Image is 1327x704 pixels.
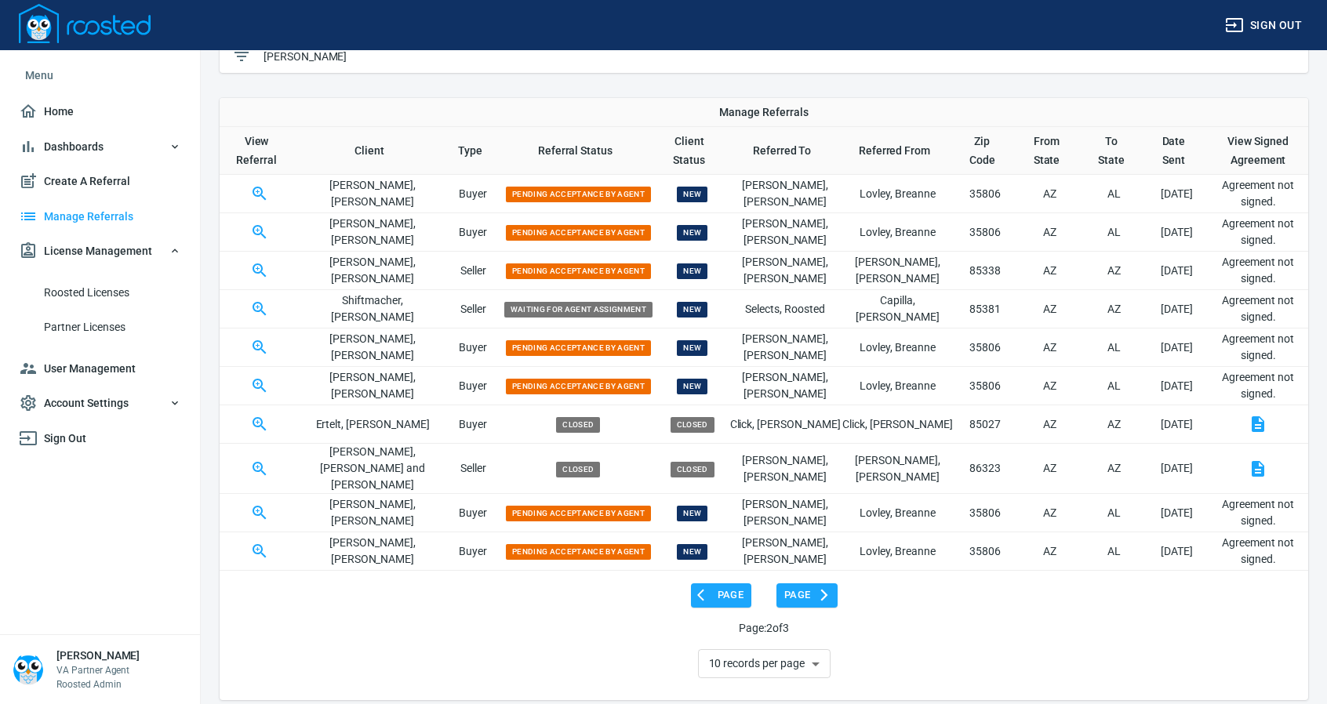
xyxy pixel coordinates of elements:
[445,263,501,279] p: Seller
[501,127,656,175] th: Toggle SortBy
[954,367,1016,405] td: 35806
[1146,224,1209,241] p: [DATE]
[445,416,501,433] p: Buyer
[842,339,954,356] p: Lovley , Breanne
[677,379,707,394] span: New
[1146,543,1209,560] p: [DATE]
[445,127,501,175] th: Toggle SortBy
[300,292,445,325] p: Shiftmacher , [PERSON_NAME]
[677,506,707,521] span: New
[954,290,1016,328] td: 85381
[699,586,744,604] span: Page
[776,583,838,608] button: Page
[1016,532,1083,571] td: AZ
[13,275,187,310] a: Roosted Licenses
[677,263,707,279] span: New
[44,318,181,337] span: Partner Licenses
[1016,405,1083,444] td: AZ
[1214,177,1302,210] p: Agreement not signed.
[13,56,187,94] li: Menu
[1214,216,1302,249] p: Agreement not signed.
[220,620,1308,637] p: Page: 2 of 3
[300,535,445,568] p: [PERSON_NAME] , [PERSON_NAME]
[1083,252,1146,290] td: AZ
[1016,175,1083,213] td: AZ
[656,127,729,175] th: Toggle SortBy
[729,254,841,287] p: [PERSON_NAME] , [PERSON_NAME]
[56,663,140,677] p: VA Partner Agent
[1146,186,1209,202] p: [DATE]
[729,216,841,249] p: [PERSON_NAME] , [PERSON_NAME]
[1016,328,1083,367] td: AZ
[1146,378,1209,394] p: [DATE]
[1016,290,1083,328] td: AZ
[1214,535,1302,568] p: Agreement not signed.
[300,496,445,529] p: [PERSON_NAME] , [PERSON_NAME]
[1146,263,1209,279] p: [DATE]
[445,224,501,241] p: Buyer
[56,648,140,663] h6: [PERSON_NAME]
[13,351,187,386] a: User Management
[1146,416,1209,433] p: [DATE]
[729,331,841,364] p: [PERSON_NAME] , [PERSON_NAME]
[1016,494,1083,532] td: AZ
[842,127,954,175] th: Toggle SortBy
[1214,254,1302,287] p: Agreement not signed.
[13,654,44,685] img: Person
[954,444,1016,494] td: 86323
[556,417,600,433] span: Closed
[671,417,714,433] span: Closed
[677,340,707,356] span: New
[13,199,187,234] a: Manage Referrals
[1208,127,1308,175] th: View Signed Agreement
[1146,127,1209,175] th: Toggle SortBy
[954,532,1016,571] td: 35806
[954,328,1016,367] td: 35806
[506,225,651,241] span: Pending Acceptance by Agent
[954,405,1016,444] td: 85027
[677,302,707,318] span: New
[1083,367,1146,405] td: AL
[842,186,954,202] p: Lovley , Breanne
[445,505,501,521] p: Buyer
[556,462,600,477] span: Closed
[445,186,501,202] p: Buyer
[1016,367,1083,405] td: AZ
[300,331,445,364] p: [PERSON_NAME] , [PERSON_NAME]
[954,175,1016,213] td: 35806
[1016,252,1083,290] td: AZ
[506,544,651,560] span: Pending Acceptance by Agent
[300,216,445,249] p: [PERSON_NAME] , [PERSON_NAME]
[300,444,445,493] p: [PERSON_NAME] , [PERSON_NAME] and [PERSON_NAME]
[1083,175,1146,213] td: AL
[13,421,187,456] a: Sign Out
[13,94,187,129] a: Home
[842,254,954,287] p: [PERSON_NAME] , [PERSON_NAME]
[1083,494,1146,532] td: AL
[19,102,181,122] span: Home
[1214,369,1302,402] p: Agreement not signed.
[729,369,841,402] p: [PERSON_NAME] , [PERSON_NAME]
[19,207,181,227] span: Manage Referrals
[954,213,1016,252] td: 35806
[954,252,1016,290] td: 85338
[1214,331,1302,364] p: Agreement not signed.
[13,234,187,269] button: License Management
[677,544,707,560] span: New
[842,224,954,241] p: Lovley , Breanne
[445,460,501,477] p: Seller
[19,172,181,191] span: Create A Referral
[13,310,187,345] a: Partner Licenses
[1016,444,1083,494] td: AZ
[729,177,841,210] p: [PERSON_NAME] , [PERSON_NAME]
[1214,292,1302,325] p: Agreement not signed.
[954,494,1016,532] td: 35806
[729,301,841,318] p: Selects , Roosted
[842,452,954,485] p: [PERSON_NAME] , [PERSON_NAME]
[264,45,1296,68] input: Type to Filter
[506,340,651,356] span: Pending Acceptance by Agent
[1260,633,1315,692] iframe: Chat
[677,225,707,241] span: New
[506,263,651,279] span: Pending Acceptance by Agent
[19,137,181,157] span: Dashboards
